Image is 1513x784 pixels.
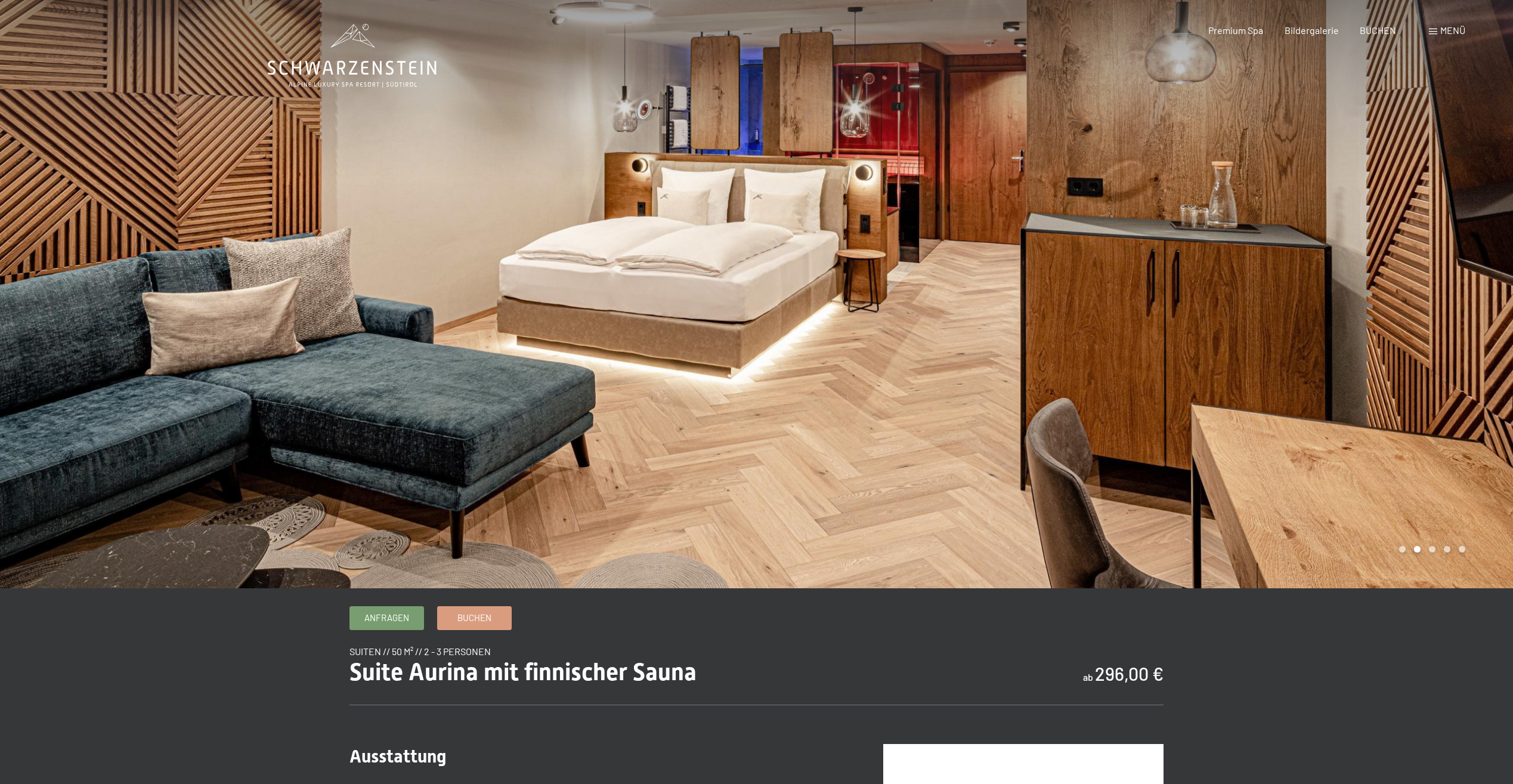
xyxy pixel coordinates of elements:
[350,607,423,629] a: Anfragen
[364,612,409,624] span: Anfragen
[349,746,446,767] span: Ausstattung
[1440,24,1465,36] span: Menü
[1095,663,1164,684] b: 296,00 €
[349,646,491,657] span: Suiten // 50 m² // 2 - 3 Personen
[1083,671,1093,683] span: ab
[1285,24,1339,36] a: Bildergalerie
[1360,24,1396,36] a: BUCHEN
[457,612,491,624] span: Buchen
[349,658,697,686] span: Suite Aurina mit finnischer Sauna
[1208,24,1263,36] a: Premium Spa
[438,607,511,629] a: Buchen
